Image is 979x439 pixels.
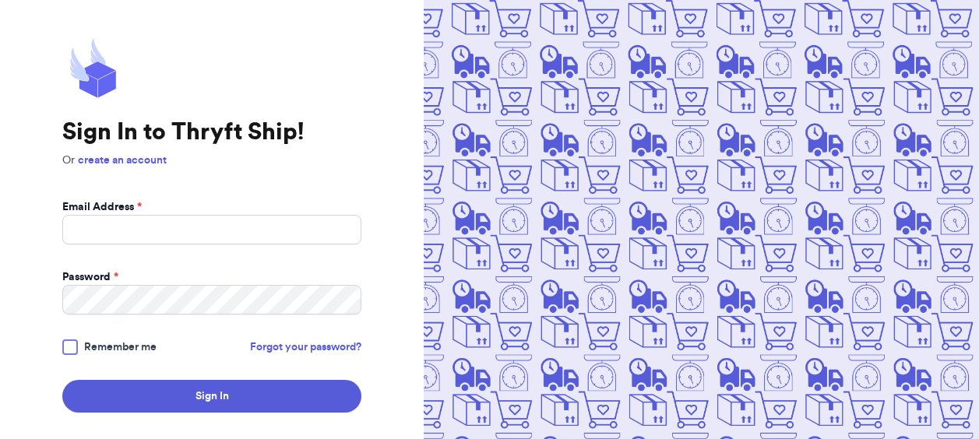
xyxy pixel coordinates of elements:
[84,339,157,355] span: Remember me
[62,153,361,168] p: Or
[78,155,167,166] a: create an account
[62,269,118,285] label: Password
[250,339,361,355] a: Forgot your password?
[62,118,361,146] h1: Sign In to Thryft Ship!
[62,199,142,215] label: Email Address
[62,380,361,413] button: Sign In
